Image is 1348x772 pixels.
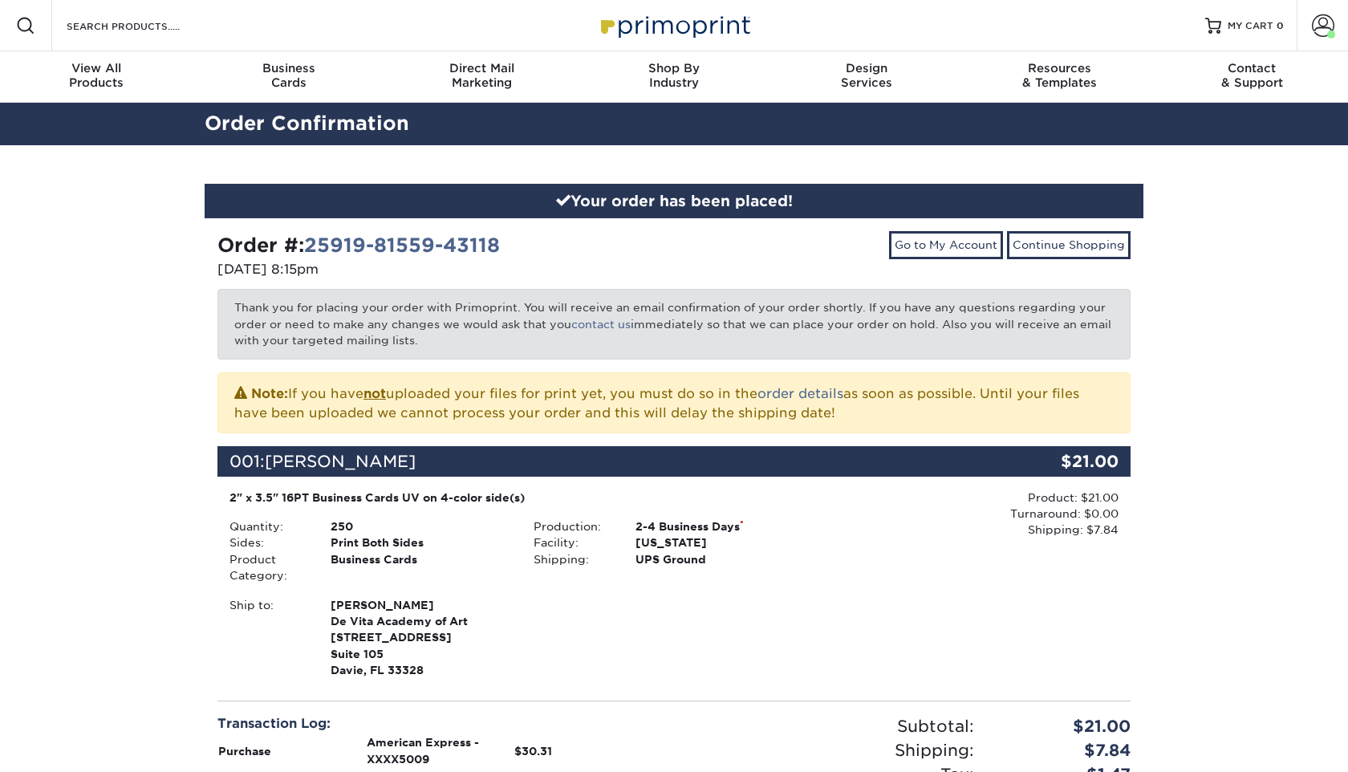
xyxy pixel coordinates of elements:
div: Industry [578,61,770,90]
a: Direct MailMarketing [385,51,578,103]
a: order details [757,386,843,401]
div: & Templates [963,61,1155,90]
div: Production: [522,518,623,534]
a: contact us [571,318,631,331]
span: Contact [1155,61,1348,75]
div: 001: [217,446,978,477]
span: [STREET_ADDRESS] [331,629,510,645]
span: Direct Mail [385,61,578,75]
div: $21.00 [978,446,1131,477]
h2: Order Confirmation [193,109,1155,139]
div: UPS Ground [623,551,826,567]
a: DesignServices [770,51,963,103]
img: Primoprint [594,8,754,43]
div: Product Category: [217,551,319,584]
span: 0 [1277,20,1284,31]
span: Shop By [578,61,770,75]
span: Resources [963,61,1155,75]
div: Quantity: [217,518,319,534]
a: Continue Shopping [1007,231,1131,258]
div: Print Both Sides [319,534,522,551]
a: Contact& Support [1155,51,1348,103]
div: Shipping: [674,738,986,762]
a: BusinessCards [193,51,385,103]
span: [PERSON_NAME] [265,452,416,471]
div: Product: $21.00 Turnaround: $0.00 Shipping: $7.84 [826,490,1119,538]
a: Resources& Templates [963,51,1155,103]
strong: Note: [251,386,288,401]
strong: Order #: [217,234,500,257]
div: Marketing [385,61,578,90]
div: Services [770,61,963,90]
span: Business [193,61,385,75]
strong: American Express - XXXX5009 [367,736,479,765]
span: [PERSON_NAME] [331,597,510,613]
a: Shop ByIndustry [578,51,770,103]
input: SEARCH PRODUCTS..... [65,16,221,35]
span: MY CART [1228,19,1273,33]
div: Ship to: [217,597,319,679]
p: [DATE] 8:15pm [217,260,662,279]
div: 2-4 Business Days [623,518,826,534]
div: Shipping: [522,551,623,567]
strong: Purchase [218,745,271,758]
a: 25919-81559-43118 [304,234,500,257]
div: Facility: [522,534,623,551]
div: Transaction Log: [217,714,662,733]
div: 250 [319,518,522,534]
div: Subtotal: [674,714,986,738]
p: If you have uploaded your files for print yet, you must do so in the as soon as possible. Until y... [234,383,1114,423]
strong: $30.31 [514,745,552,758]
div: $7.84 [986,738,1143,762]
div: Business Cards [319,551,522,584]
span: Design [770,61,963,75]
strong: Davie, FL 33328 [331,597,510,677]
p: Thank you for placing your order with Primoprint. You will receive an email confirmation of your ... [217,289,1131,359]
div: Cards [193,61,385,90]
span: Suite 105 [331,646,510,662]
div: [US_STATE] [623,534,826,551]
div: Sides: [217,534,319,551]
a: Go to My Account [889,231,1003,258]
div: 2" x 3.5" 16PT Business Cards UV on 4-color side(s) [229,490,814,506]
span: De Vita Academy of Art [331,613,510,629]
b: not [363,386,386,401]
div: $21.00 [986,714,1143,738]
div: & Support [1155,61,1348,90]
div: Your order has been placed! [205,184,1143,219]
